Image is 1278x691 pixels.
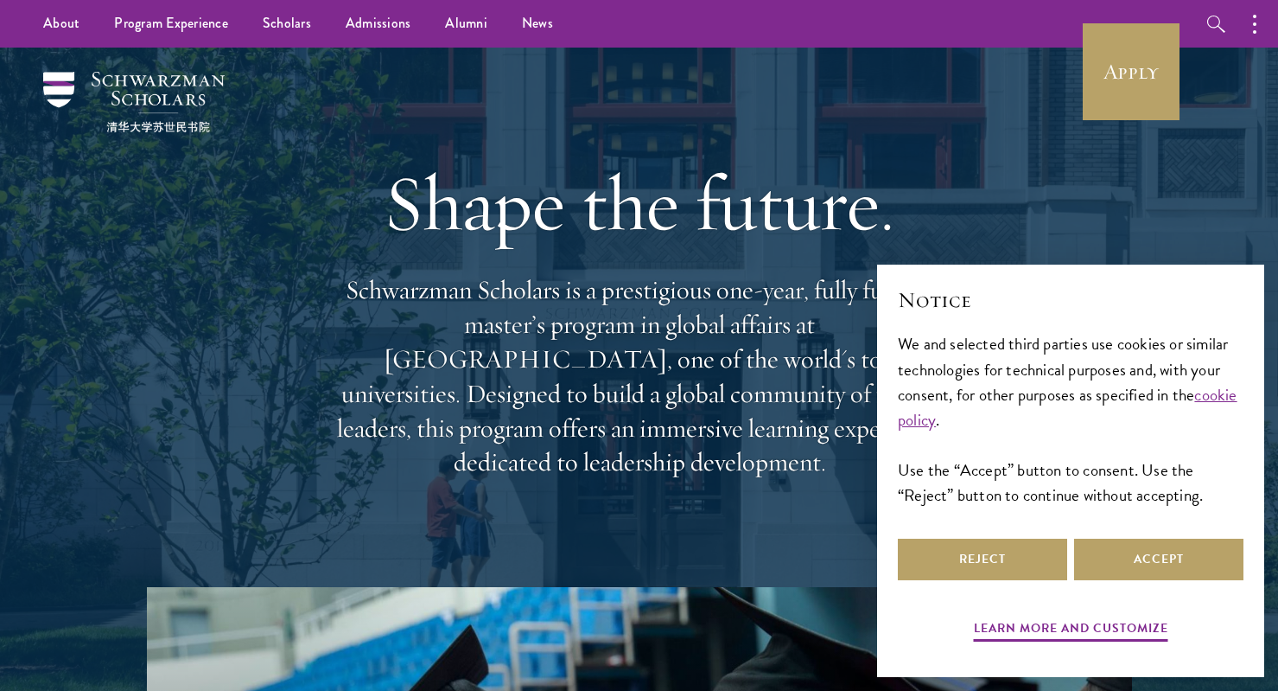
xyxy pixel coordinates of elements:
div: We and selected third parties use cookies or similar technologies for technical purposes and, wit... [898,331,1243,507]
h1: Shape the future. [328,155,951,252]
a: Apply [1083,23,1179,120]
a: cookie policy [898,382,1237,432]
p: Schwarzman Scholars is a prestigious one-year, fully funded master’s program in global affairs at... [328,273,951,480]
img: Schwarzman Scholars [43,72,225,132]
button: Accept [1074,539,1243,580]
h2: Notice [898,285,1243,315]
button: Reject [898,539,1067,580]
button: Learn more and customize [974,617,1168,644]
